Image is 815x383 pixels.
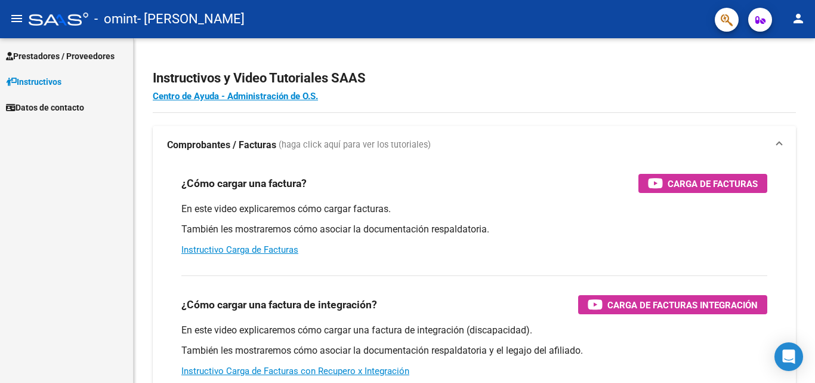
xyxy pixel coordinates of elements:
mat-expansion-panel-header: Comprobantes / Facturas (haga click aquí para ver los tutoriales) [153,126,796,164]
h3: ¿Cómo cargar una factura de integración? [181,296,377,313]
mat-icon: menu [10,11,24,26]
span: Prestadores / Proveedores [6,50,115,63]
h3: ¿Cómo cargar una factura? [181,175,307,192]
div: Open Intercom Messenger [774,342,803,371]
mat-icon: person [791,11,805,26]
p: En este video explicaremos cómo cargar una factura de integración (discapacidad). [181,324,767,337]
p: En este video explicaremos cómo cargar facturas. [181,203,767,216]
span: - [PERSON_NAME] [137,6,245,32]
p: También les mostraremos cómo asociar la documentación respaldatoria. [181,223,767,236]
span: Carga de Facturas [668,176,758,191]
span: Carga de Facturas Integración [607,298,758,312]
a: Instructivo Carga de Facturas [181,244,298,255]
span: Datos de contacto [6,101,84,114]
button: Carga de Facturas Integración [578,295,767,314]
span: (haga click aquí para ver los tutoriales) [279,139,431,152]
button: Carga de Facturas [638,174,767,193]
span: Instructivos [6,75,61,88]
a: Instructivo Carga de Facturas con Recupero x Integración [181,366,409,376]
h2: Instructivos y Video Tutoriales SAAS [153,67,796,90]
span: - omint [94,6,137,32]
p: También les mostraremos cómo asociar la documentación respaldatoria y el legajo del afiliado. [181,344,767,357]
strong: Comprobantes / Facturas [167,139,276,152]
a: Centro de Ayuda - Administración de O.S. [153,91,318,102]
